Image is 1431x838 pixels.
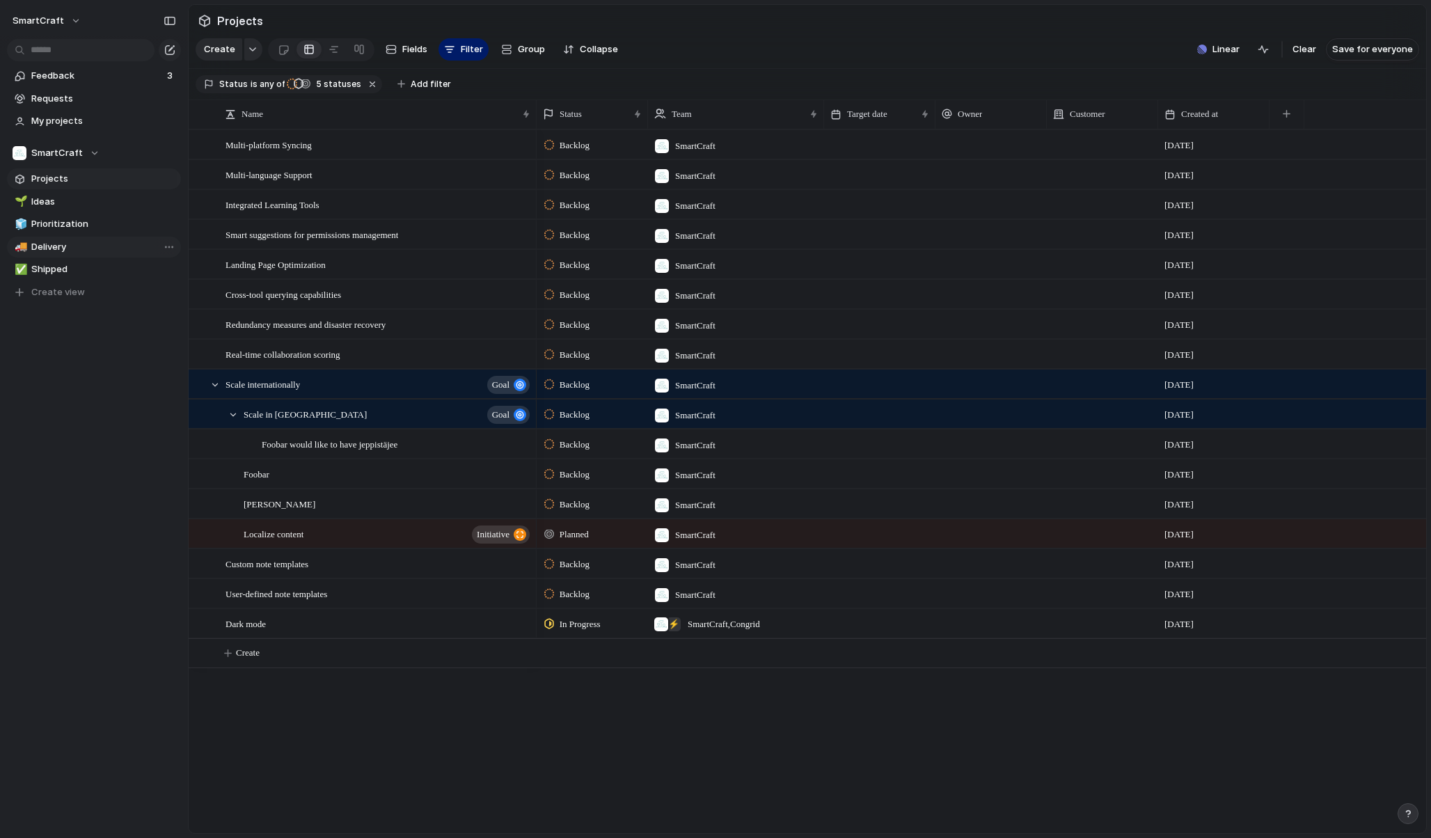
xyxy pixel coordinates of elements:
button: Linear [1192,39,1245,60]
span: Goal [492,375,509,395]
span: SmartCraft [675,498,715,512]
span: Scale internationally [226,376,300,392]
span: Planned [560,528,589,541]
span: SmartCraft [675,409,715,422]
span: Custom note templates [226,555,308,571]
span: My projects [31,114,176,128]
button: Save for everyone [1326,38,1419,61]
button: ✅ [13,262,26,276]
button: 🌱 [13,195,26,209]
span: SmartCraft [13,14,64,28]
span: Prioritization [31,217,176,231]
img: Profile image for Christian [16,100,44,128]
div: ⚡ [667,617,681,631]
div: 🌱Ideas [7,191,181,212]
span: SmartCraft , Congrid [688,617,760,631]
span: statuses [312,78,361,90]
span: any of [258,78,285,90]
div: • [DATE] [79,114,118,129]
span: initiative [477,525,509,544]
span: SmartCraft [675,438,715,452]
span: Delivery [31,240,176,254]
span: [DATE] [1164,587,1194,601]
span: Owner [958,107,982,121]
div: [DEMOGRAPHIC_DATA] [49,217,160,232]
span: SmartCraft [675,558,715,572]
span: [DATE] [1164,528,1194,541]
h1: Messages [103,6,178,30]
img: Profile image for Christian [16,203,44,231]
span: [DATE] [1164,468,1194,482]
span: [DATE] [1164,258,1194,272]
div: 🧊 [15,216,24,232]
span: Filter [461,42,483,56]
div: Index [49,114,77,129]
button: Group [494,38,552,61]
a: ✅Shipped [7,259,181,280]
span: You’ll get replies here and in your email: ✉️ [EMAIL_ADDRESS][DOMAIN_NAME] Our usual reply time 🕒... [49,49,625,61]
span: SmartCraft [675,199,715,213]
span: Landing Page Optimization [226,256,326,272]
span: SmartCraft [675,229,715,243]
span: SmartCraft [675,259,715,273]
span: SmartCraft [675,319,715,333]
span: [DATE] [1164,408,1194,422]
button: Clear [1287,38,1322,61]
span: Backlog [560,258,590,272]
span: [DATE] [1164,288,1194,302]
button: SmartCraft [7,143,181,164]
span: Backlog [560,139,590,152]
span: Real-time collaboration scoring [226,346,340,362]
span: Clear [1292,42,1316,56]
span: [PERSON_NAME] [244,496,315,512]
span: Add filter [411,78,451,90]
button: Goal [487,406,530,424]
span: [DATE] [1164,198,1194,212]
span: [DATE] [1164,348,1194,362]
span: [DATE] [1164,558,1194,571]
span: Localize content [244,525,303,541]
span: Foobar [244,466,269,482]
button: 5 statuses [286,77,364,92]
button: isany of [248,77,287,92]
span: Backlog [560,408,590,422]
span: [DATE] [1164,168,1194,182]
div: Close [244,6,269,31]
span: Group [518,42,545,56]
a: Projects [7,168,181,189]
span: Created at [1181,107,1218,121]
span: 3 [167,69,175,83]
a: 🚚Delivery [7,237,181,258]
a: 🧊Prioritization [7,214,181,235]
span: Goal [492,405,509,425]
span: Ideas [31,195,176,209]
span: Shipped [31,262,176,276]
div: ✅ [15,262,24,278]
span: [DATE] [1164,438,1194,452]
span: [DATE] [1164,498,1194,512]
a: Requests [7,88,181,109]
span: Feedback [31,69,163,83]
span: is [251,78,258,90]
span: Team [672,107,692,121]
span: No worries! Out of curiosity, are you looking at any other PM tools at the moment? Wondering how ... [49,204,601,215]
span: Save for everyone [1332,42,1413,56]
span: Backlog [560,288,590,302]
span: In Progress [560,617,601,631]
img: Profile image for Christian [16,49,44,77]
span: Requests [31,92,176,106]
span: Projects [31,172,176,186]
span: Create [236,646,260,660]
span: Smart suggestions for permissions management [226,226,398,242]
span: User-defined note templates [226,585,327,601]
button: Fields [380,38,433,61]
span: Dark mode [226,615,266,631]
button: 🧊 [13,217,26,231]
span: Target date [847,107,887,121]
span: SmartCraft [675,468,715,482]
div: 🚚 [15,239,24,255]
span: Backlog [560,168,590,182]
span: Fields [402,42,427,56]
